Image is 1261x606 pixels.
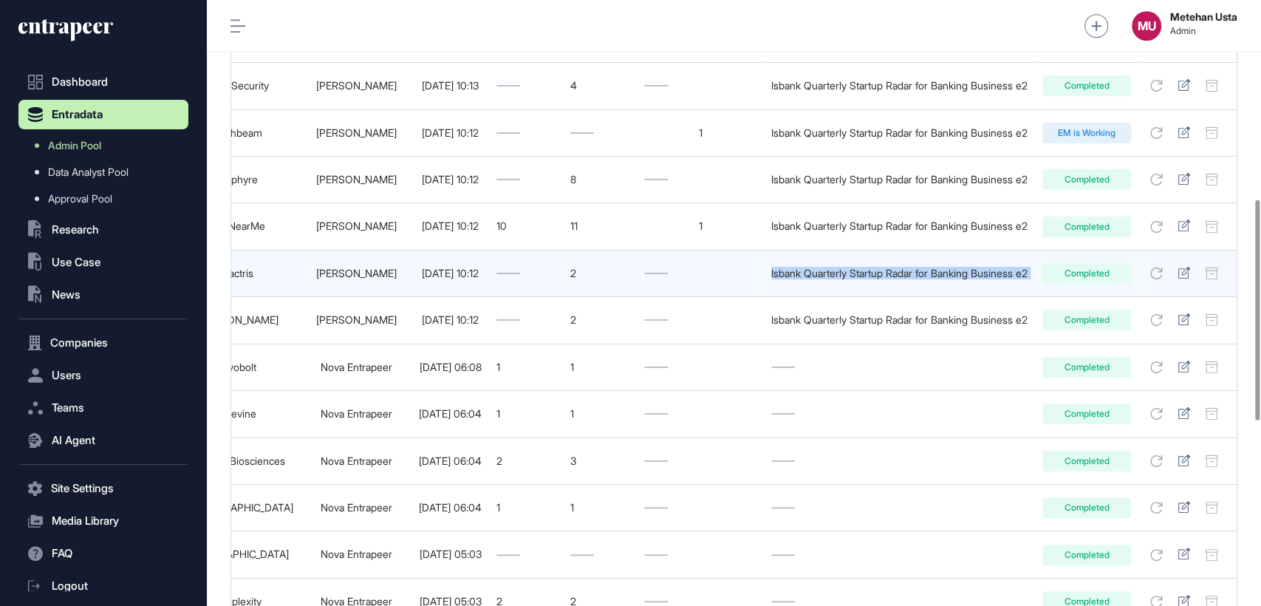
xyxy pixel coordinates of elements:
[18,67,188,97] a: Dashboard
[48,166,129,178] span: Data Analyst Pool
[1042,169,1131,190] div: Completed
[18,328,188,358] button: Companies
[188,548,289,560] a: [GEOGRAPHIC_DATA]
[1170,11,1237,23] strong: Metehan Usta
[52,224,99,236] span: Research
[316,267,397,279] a: [PERSON_NAME]
[52,256,100,268] span: Use Case
[221,407,256,420] a: Filevine
[1042,451,1131,471] div: Completed
[321,548,392,560] a: Nova Entrapeer
[52,370,81,381] span: Users
[570,408,629,420] div: 1
[52,76,108,88] span: Dashboard
[419,408,482,420] div: [DATE] 06:04
[18,100,188,129] button: Entradata
[419,314,482,326] div: [DATE] 10:12
[419,268,482,279] div: [DATE] 10:12
[570,80,629,92] div: 4
[1132,11,1161,41] button: MU
[321,454,392,467] a: Nova Entrapeer
[1042,497,1131,518] div: Completed
[771,80,1028,92] div: Isbank Quarterly Startup Radar for Banking Business e2
[644,127,756,139] div: 1
[316,173,397,185] a: [PERSON_NAME]
[570,268,629,279] div: 2
[316,126,397,139] a: [PERSON_NAME]
[419,455,482,467] div: [DATE] 06:04
[1042,217,1131,237] div: Completed
[419,80,482,92] div: [DATE] 10:13
[52,289,81,301] span: News
[18,506,188,536] button: Media Library
[419,127,482,139] div: [DATE] 10:12
[644,220,756,232] div: 1
[1042,310,1131,330] div: Completed
[223,267,253,279] a: Factris
[18,539,188,568] button: FAQ
[183,501,293,514] a: [DEMOGRAPHIC_DATA]
[1042,123,1131,143] div: EM is Working
[419,174,482,185] div: [DATE] 10:12
[52,515,119,527] span: Media Library
[496,361,556,373] div: 1
[51,483,114,494] span: Site Settings
[771,127,1028,139] div: Isbank Quarterly Startup Radar for Banking Business e2
[570,314,629,326] div: 2
[419,548,482,560] div: [DATE] 05:03
[208,79,269,92] a: Sola Security
[211,219,265,232] a: PayNearMe
[26,132,188,159] a: Admin Pool
[419,361,482,373] div: [DATE] 06:08
[321,361,392,373] a: Nova Entrapeer
[192,454,285,467] a: Evofem Biosciences
[496,220,556,232] div: 10
[771,174,1028,185] div: Isbank Quarterly Startup Radar for Banking Business e2
[52,109,103,120] span: Entradata
[52,435,95,446] span: AI Agent
[18,215,188,245] button: Research
[18,474,188,503] button: Site Settings
[1042,357,1131,378] div: Completed
[570,455,629,467] div: 3
[570,361,629,373] div: 1
[570,174,629,185] div: 8
[26,185,188,212] a: Approval Pool
[1042,404,1131,424] div: Completed
[48,140,101,151] span: Admin Pool
[221,361,256,373] a: Nyobolt
[52,580,88,592] span: Logout
[1042,263,1131,284] div: Completed
[18,426,188,455] button: AI Agent
[771,314,1028,326] div: Isbank Quarterly Startup Radar for Banking Business e2
[419,502,482,514] div: [DATE] 06:04
[52,402,84,414] span: Teams
[771,268,1028,279] div: Isbank Quarterly Startup Radar for Banking Business e2
[18,571,188,601] a: Logout
[419,220,482,232] div: [DATE] 10:12
[321,501,392,514] a: Nova Entrapeer
[1042,545,1131,565] div: Completed
[496,502,556,514] div: 1
[316,79,397,92] a: [PERSON_NAME]
[771,220,1028,232] div: Isbank Quarterly Startup Radar for Banking Business e2
[50,337,108,349] span: Companies
[570,502,629,514] div: 1
[219,173,258,185] a: Saphyre
[18,393,188,423] button: Teams
[316,313,397,326] a: [PERSON_NAME]
[1042,75,1131,96] div: Completed
[18,280,188,310] button: News
[1170,26,1237,36] span: Admin
[52,548,72,559] span: FAQ
[48,193,112,205] span: Approval Pool
[215,126,262,139] a: Highbeam
[496,408,556,420] div: 1
[321,407,392,420] a: Nova Entrapeer
[18,248,188,277] button: Use Case
[26,159,188,185] a: Data Analyst Pool
[198,313,278,326] a: [PERSON_NAME]
[316,219,397,232] a: [PERSON_NAME]
[496,455,556,467] div: 2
